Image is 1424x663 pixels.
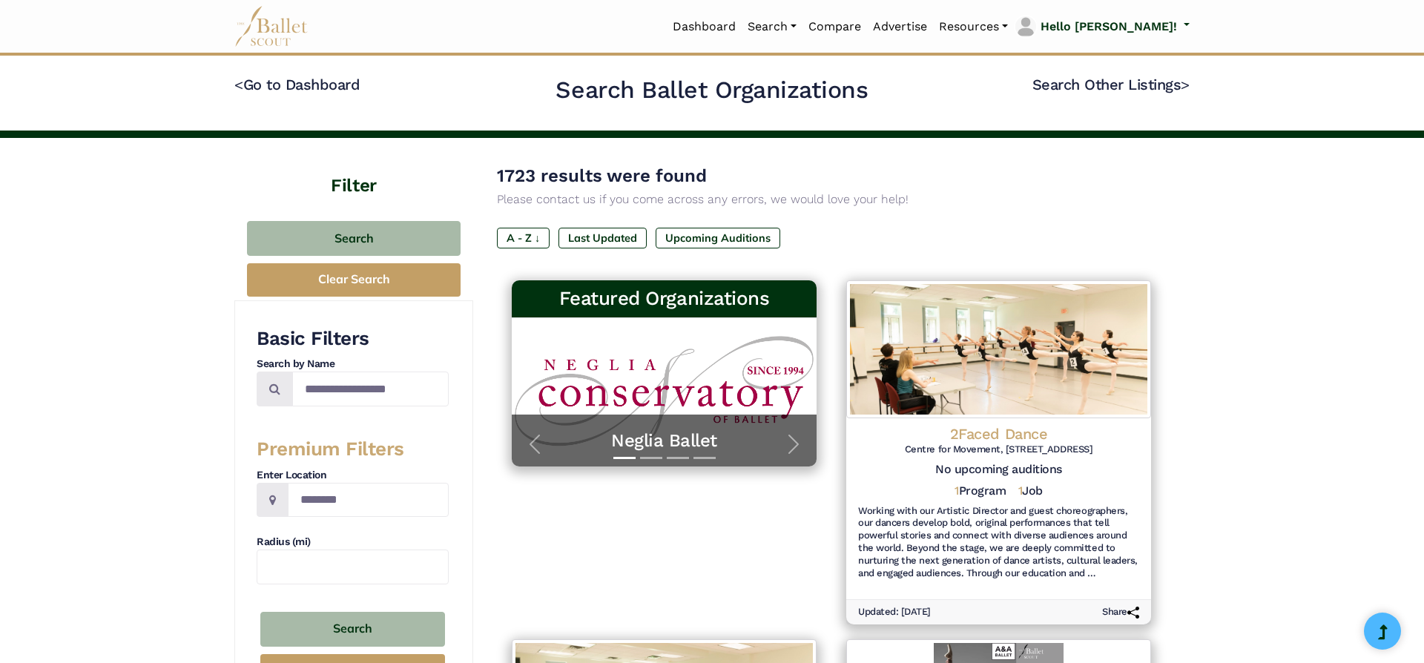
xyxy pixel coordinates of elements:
h6: Share [1102,606,1139,619]
a: Resources [933,11,1014,42]
h2: Search Ballet Organizations [556,75,868,106]
button: Search [260,612,445,647]
h3: Featured Organizations [524,286,805,311]
img: profile picture [1015,16,1036,37]
h4: Filter [234,138,473,199]
a: <Go to Dashboard [234,76,360,93]
h6: Working with our Artistic Director and guest choreographers, our dancers develop bold, original p... [858,505,1139,580]
h5: No upcoming auditions [858,462,1139,478]
h5: Job [1018,484,1043,499]
button: Slide 1 [613,449,636,466]
label: A - Z ↓ [497,228,550,248]
a: Neglia Ballet [527,429,802,452]
h3: Basic Filters [257,326,449,352]
a: Search [742,11,802,42]
h4: 2Faced Dance [858,424,1139,443]
p: Please contact us if you come across any errors, we would love your help! [497,190,1166,209]
h5: Program [955,484,1006,499]
a: Search Other Listings> [1032,76,1190,93]
h3: Premium Filters [257,437,449,462]
label: Upcoming Auditions [656,228,780,248]
button: Slide 3 [667,449,689,466]
a: Compare [802,11,867,42]
a: Dashboard [667,11,742,42]
h6: Updated: [DATE] [858,606,931,619]
a: Advertise [867,11,933,42]
button: Slide 2 [640,449,662,466]
h4: Search by Name [257,357,449,372]
span: 1723 results were found [497,165,707,186]
h4: Enter Location [257,468,449,483]
input: Location [288,483,449,518]
button: Clear Search [247,263,461,297]
h4: Radius (mi) [257,535,449,550]
code: > [1181,75,1190,93]
button: Search [247,221,461,256]
code: < [234,75,243,93]
span: 1 [1018,484,1023,498]
input: Search by names... [292,372,449,406]
p: Hello [PERSON_NAME]! [1041,17,1177,36]
img: Logo [846,280,1151,418]
button: Slide 4 [693,449,716,466]
a: profile picture Hello [PERSON_NAME]! [1014,15,1190,39]
label: Last Updated [558,228,647,248]
span: 1 [955,484,959,498]
h6: Centre for Movement, [STREET_ADDRESS] [858,443,1139,456]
